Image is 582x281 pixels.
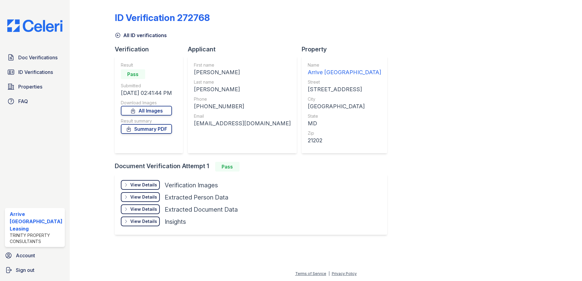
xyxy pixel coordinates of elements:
[10,232,62,245] div: Trinity Property Consultants
[18,54,58,61] span: Doc Verifications
[165,205,238,214] div: Extracted Document Data
[194,62,291,68] div: First name
[194,85,291,94] div: [PERSON_NAME]
[121,106,172,116] a: All Images
[308,79,381,85] div: Street
[115,32,167,39] a: All ID verifications
[308,85,381,94] div: [STREET_ADDRESS]
[16,266,34,274] span: Sign out
[121,124,172,134] a: Summary PDF
[215,162,240,172] div: Pass
[115,12,210,23] div: ID Verification 272768
[121,118,172,124] div: Result summary
[5,81,65,93] a: Properties
[18,68,53,76] span: ID Verifications
[308,68,381,77] div: Arrive [GEOGRAPHIC_DATA]
[308,96,381,102] div: City
[165,217,186,226] div: Insights
[194,102,291,111] div: [PHONE_NUMBER]
[302,45,392,54] div: Property
[18,83,42,90] span: Properties
[308,113,381,119] div: State
[194,79,291,85] div: Last name
[194,113,291,119] div: Email
[130,182,157,188] div: View Details
[18,98,28,105] span: FAQ
[121,83,172,89] div: Submitted
[130,206,157,212] div: View Details
[308,62,381,77] a: Name Arrive [GEOGRAPHIC_DATA]
[130,194,157,200] div: View Details
[308,136,381,145] div: 21202
[332,271,357,276] a: Privacy Policy
[295,271,326,276] a: Terms of Service
[2,264,67,276] a: Sign out
[308,62,381,68] div: Name
[115,45,188,54] div: Verification
[130,218,157,224] div: View Details
[328,271,330,276] div: |
[121,100,172,106] div: Download Images
[194,119,291,128] div: [EMAIL_ADDRESS][DOMAIN_NAME]
[308,119,381,128] div: MD
[308,130,381,136] div: Zip
[5,66,65,78] a: ID Verifications
[5,51,65,64] a: Doc Verifications
[2,19,67,32] img: CE_Logo_Blue-a8612792a0a2168367f1c8372b55b34899dd931a85d93a1a3d3e32e68fde9ad4.png
[2,249,67,262] a: Account
[16,252,35,259] span: Account
[10,210,62,232] div: Arrive [GEOGRAPHIC_DATA] Leasing
[5,95,65,107] a: FAQ
[165,181,218,189] div: Verification Images
[115,162,392,172] div: Document Verification Attempt 1
[194,68,291,77] div: [PERSON_NAME]
[121,89,172,97] div: [DATE] 02:41:44 PM
[194,96,291,102] div: Phone
[188,45,302,54] div: Applicant
[308,102,381,111] div: [GEOGRAPHIC_DATA]
[121,69,145,79] div: Pass
[121,62,172,68] div: Result
[165,193,228,202] div: Extracted Person Data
